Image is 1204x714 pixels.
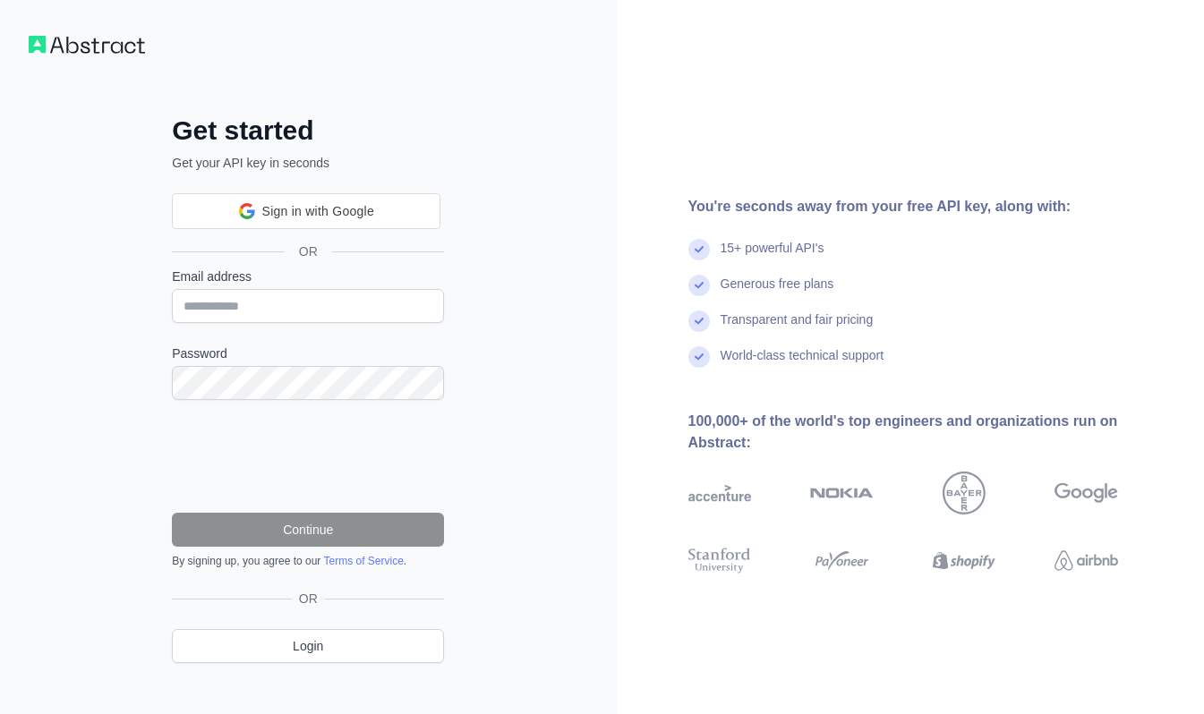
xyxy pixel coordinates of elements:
[688,196,1176,217] div: You're seconds away from your free API key, along with:
[721,275,834,310] div: Generous free plans
[721,310,874,346] div: Transparent and fair pricing
[172,268,444,285] label: Email address
[172,554,444,568] div: By signing up, you agree to our .
[688,239,710,260] img: check mark
[172,421,444,491] iframe: reCAPTCHA
[172,513,444,547] button: Continue
[810,472,874,514] img: nokia
[172,154,444,172] p: Get your API key in seconds
[285,242,332,260] span: OR
[721,239,824,275] div: 15+ powerful API's
[292,590,325,608] span: OR
[262,202,374,221] span: Sign in with Google
[1055,472,1118,514] img: google
[943,472,986,514] img: bayer
[721,346,884,382] div: World-class technical support
[688,310,710,332] img: check mark
[172,344,444,362] label: Password
[810,545,874,576] img: payoneer
[688,472,752,514] img: accenture
[172,193,440,229] div: Sign in with Google
[688,275,710,296] img: check mark
[29,36,145,54] img: Workflow
[323,555,403,567] a: Terms of Service
[1055,545,1118,576] img: airbnb
[172,629,444,663] a: Login
[172,115,444,147] h2: Get started
[688,346,710,368] img: check mark
[933,545,996,576] img: shopify
[688,411,1176,454] div: 100,000+ of the world's top engineers and organizations run on Abstract:
[688,545,752,576] img: stanford university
